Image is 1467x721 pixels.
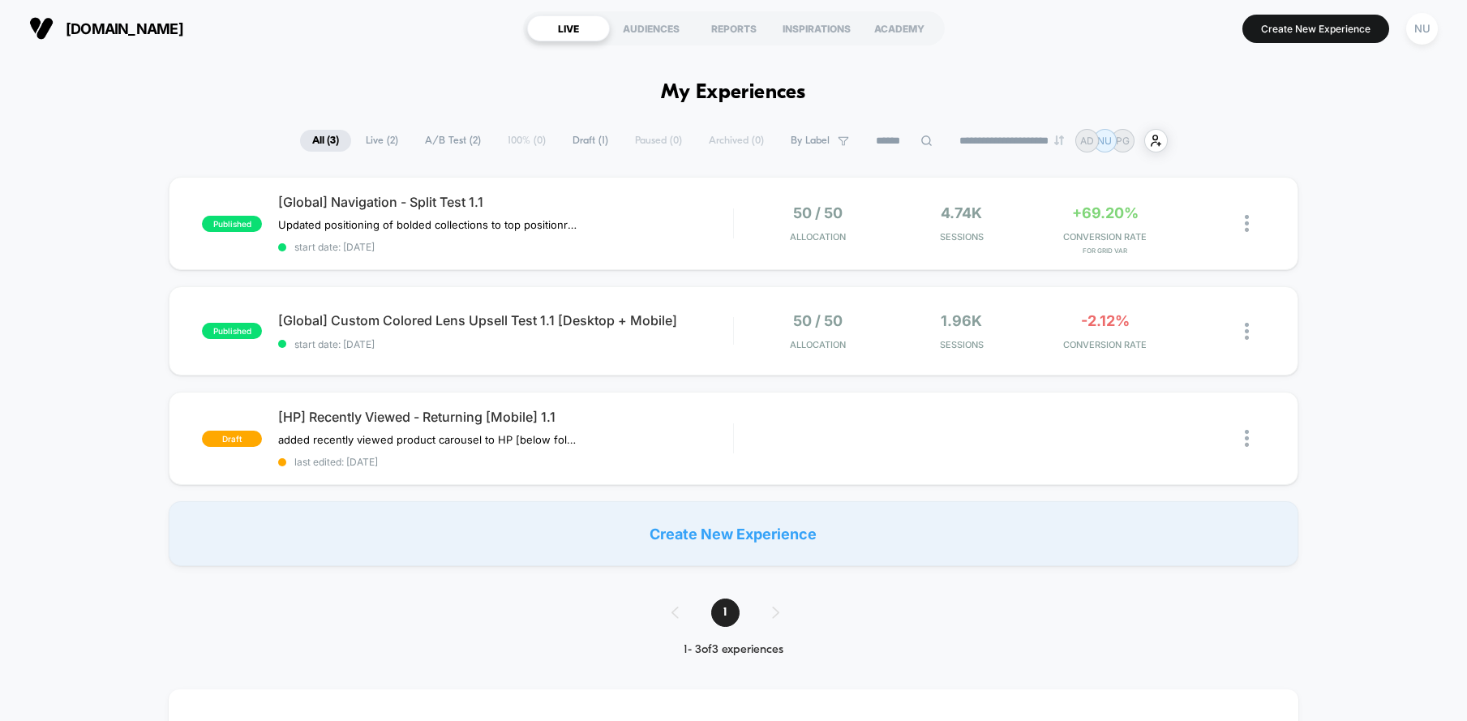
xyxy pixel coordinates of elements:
[354,130,410,152] span: Live ( 2 )
[278,433,579,446] span: added recently viewed product carousel to HP [below fold] based on recently viewed products by cu...
[790,231,846,242] span: Allocation
[894,231,1029,242] span: Sessions
[1072,204,1139,221] span: +69.20%
[793,204,843,221] span: 50 / 50
[1116,135,1130,147] p: PG
[1406,13,1438,45] div: NU
[12,365,740,380] input: Seek
[661,81,806,105] h1: My Experiences
[527,15,610,41] div: LIVE
[413,130,493,152] span: A/B Test ( 2 )
[278,409,733,425] span: [HP] Recently Viewed - Returning [Mobile] 1.1
[1245,215,1249,232] img: close
[557,391,600,409] div: Duration
[941,204,982,221] span: 4.74k
[1401,12,1443,45] button: NU
[894,339,1029,350] span: Sessions
[775,15,858,41] div: INSPIRATIONS
[793,312,843,329] span: 50 / 50
[278,218,579,231] span: Updated positioning of bolded collections to top positionremoved highlight collection + lensesAdd...
[693,15,775,41] div: REPORTS
[278,312,733,328] span: [Global] Custom Colored Lens Upsell Test 1.1 [Desktop + Mobile]
[1054,135,1064,145] img: end
[355,191,394,230] button: Play, NEW DEMO 2025-VEED.mp4
[300,130,351,152] span: All ( 3 )
[1037,231,1173,242] span: CONVERSION RATE
[202,323,262,339] span: published
[655,643,812,657] div: 1 - 3 of 3 experiences
[1242,15,1389,43] button: Create New Experience
[202,431,262,447] span: draft
[1081,312,1130,329] span: -2.12%
[1245,323,1249,340] img: close
[278,338,733,350] span: start date: [DATE]
[66,20,183,37] span: [DOMAIN_NAME]
[24,15,188,41] button: [DOMAIN_NAME]
[632,393,680,408] input: Volume
[858,15,941,41] div: ACADEMY
[517,391,555,409] div: Current time
[29,16,54,41] img: Visually logo
[1097,135,1112,147] p: NU
[791,135,830,147] span: By Label
[169,501,1298,566] div: Create New Experience
[711,599,740,627] span: 1
[278,241,733,253] span: start date: [DATE]
[790,339,846,350] span: Allocation
[202,216,262,232] span: published
[941,312,982,329] span: 1.96k
[1037,247,1173,255] span: for Grid Var
[1037,339,1173,350] span: CONVERSION RATE
[278,456,733,468] span: last edited: [DATE]
[278,194,733,210] span: [Global] Navigation - Split Test 1.1
[560,130,620,152] span: Draft ( 1 )
[1245,430,1249,447] img: close
[610,15,693,41] div: AUDIENCES
[8,387,34,413] button: Play, NEW DEMO 2025-VEED.mp4
[1080,135,1094,147] p: AD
